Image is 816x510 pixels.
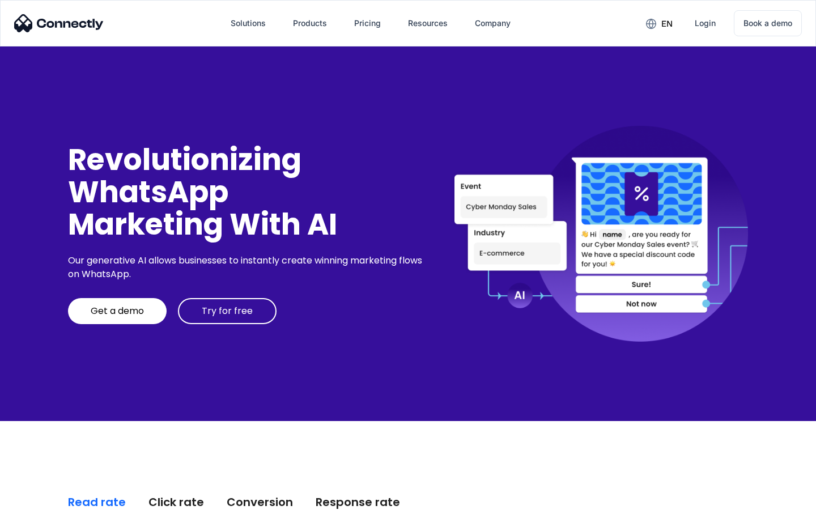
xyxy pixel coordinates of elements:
div: Revolutionizing WhatsApp Marketing With AI [68,143,426,241]
a: Try for free [178,298,277,324]
aside: Language selected: English [11,490,68,506]
div: Get a demo [91,305,144,317]
div: Resources [408,15,448,31]
div: Conversion [227,494,293,510]
img: Connectly Logo [14,14,104,32]
a: Book a demo [734,10,802,36]
a: Pricing [345,10,390,37]
div: en [661,16,673,32]
div: Read rate [68,494,126,510]
div: Click rate [148,494,204,510]
div: Products [293,15,327,31]
div: Our generative AI allows businesses to instantly create winning marketing flows on WhatsApp. [68,254,426,281]
a: Login [686,10,725,37]
div: Response rate [316,494,400,510]
div: Pricing [354,15,381,31]
div: Company [475,15,511,31]
a: Get a demo [68,298,167,324]
div: Login [695,15,716,31]
div: Solutions [231,15,266,31]
div: Try for free [202,305,253,317]
ul: Language list [23,490,68,506]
